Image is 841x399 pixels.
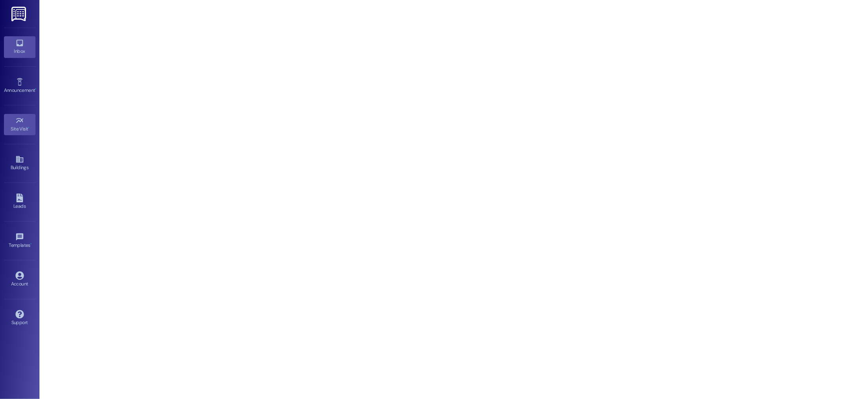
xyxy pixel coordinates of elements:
span: • [35,86,36,92]
a: Account [4,269,35,290]
a: Inbox [4,36,35,58]
span: • [28,125,30,131]
a: Templates • [4,230,35,252]
span: • [30,241,32,247]
a: Leads [4,191,35,213]
a: Support [4,308,35,329]
img: ResiDesk Logo [11,7,28,21]
a: Buildings [4,153,35,174]
a: Site Visit • [4,114,35,135]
